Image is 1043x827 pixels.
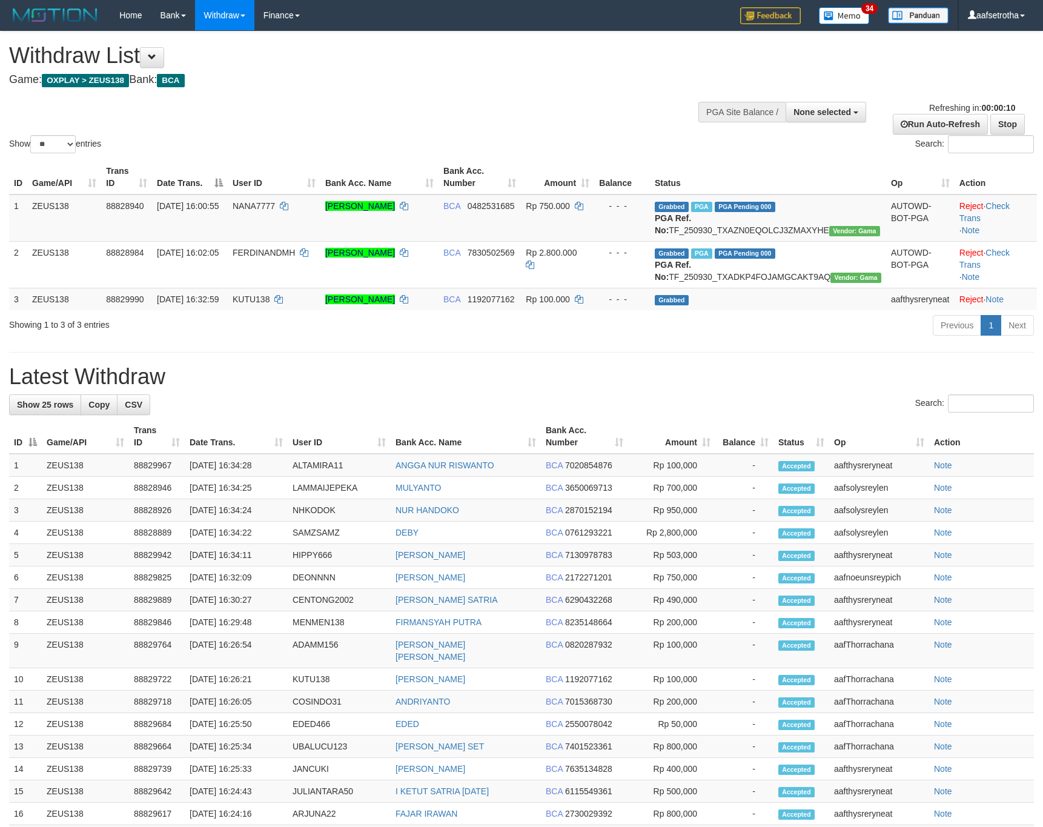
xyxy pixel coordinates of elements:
[934,674,952,684] a: Note
[42,477,129,499] td: ZEUS138
[628,713,715,736] td: Rp 50,000
[599,247,645,259] div: - - -
[81,394,118,415] a: Copy
[628,499,715,522] td: Rp 950,000
[888,7,949,24] img: panduan.png
[829,499,929,522] td: aafsolysreylen
[628,736,715,758] td: Rp 800,000
[42,758,129,780] td: ZEUS138
[985,294,1004,304] a: Note
[959,201,1010,223] a: Check Trans
[396,595,498,605] a: [PERSON_NAME] SATRIA
[129,668,185,691] td: 88829722
[129,589,185,611] td: 88829889
[786,102,866,122] button: None selected
[740,7,801,24] img: Feedback.jpg
[185,499,288,522] td: [DATE] 16:34:24
[933,315,981,336] a: Previous
[829,668,929,691] td: aafThorrachana
[125,400,142,410] span: CSV
[546,550,563,560] span: BCA
[157,248,219,257] span: [DATE] 16:02:05
[129,611,185,634] td: 88829846
[715,713,773,736] td: -
[981,103,1015,113] strong: 00:00:10
[185,419,288,454] th: Date Trans.: activate to sort column ascending
[599,200,645,212] div: - - -
[915,394,1034,413] label: Search:
[396,550,465,560] a: [PERSON_NAME]
[129,634,185,668] td: 88829764
[655,213,691,235] b: PGA Ref. No:
[42,611,129,634] td: ZEUS138
[829,736,929,758] td: aafThorrachana
[778,675,815,685] span: Accepted
[185,522,288,544] td: [DATE] 16:34:22
[468,248,515,257] span: Copy 7830502569 to clipboard
[106,201,144,211] span: 88828940
[288,522,391,544] td: SAMZSAMZ
[443,201,460,211] span: BCA
[9,394,81,415] a: Show 25 rows
[565,483,612,493] span: Copy 3650069713 to clipboard
[9,544,42,566] td: 5
[948,135,1034,153] input: Search:
[655,202,689,212] span: Grabbed
[106,248,144,257] span: 88828984
[829,589,929,611] td: aafthysreryneat
[325,248,395,257] a: [PERSON_NAME]
[185,634,288,668] td: [DATE] 16:26:54
[773,419,829,454] th: Status: activate to sort column ascending
[17,400,73,410] span: Show 25 rows
[546,640,563,649] span: BCA
[526,248,577,257] span: Rp 2.800.000
[546,505,563,515] span: BCA
[955,288,1037,310] td: ·
[443,248,460,257] span: BCA
[934,742,952,751] a: Note
[715,589,773,611] td: -
[955,160,1037,194] th: Action
[9,736,42,758] td: 13
[129,419,185,454] th: Trans ID: activate to sort column ascending
[396,617,482,627] a: FIRMANSYAH PUTRA
[288,454,391,477] td: ALTAMIRA11
[715,544,773,566] td: -
[546,528,563,537] span: BCA
[990,114,1025,135] a: Stop
[42,522,129,544] td: ZEUS138
[886,160,955,194] th: Op: activate to sort column ascending
[691,248,712,259] span: Marked by aafsolysreylen
[396,742,484,751] a: [PERSON_NAME] SET
[288,668,391,691] td: KUTU138
[42,691,129,713] td: ZEUS138
[886,288,955,310] td: aafthysreryneat
[288,691,391,713] td: COSINDO31
[546,595,563,605] span: BCA
[129,477,185,499] td: 88828946
[715,758,773,780] td: -
[565,460,612,470] span: Copy 7020854876 to clipboard
[185,566,288,589] td: [DATE] 16:32:09
[9,691,42,713] td: 11
[9,477,42,499] td: 2
[9,314,426,331] div: Showing 1 to 3 of 3 entries
[288,544,391,566] td: HIPPY666
[628,477,715,499] td: Rp 700,000
[934,697,952,706] a: Note
[185,713,288,736] td: [DATE] 16:25:50
[546,674,563,684] span: BCA
[185,454,288,477] td: [DATE] 16:34:28
[541,419,628,454] th: Bank Acc. Number: activate to sort column ascending
[396,697,451,706] a: ANDRIYANTO
[715,499,773,522] td: -
[129,454,185,477] td: 88829967
[962,272,980,282] a: Note
[778,765,815,775] span: Accepted
[565,617,612,627] span: Copy 8235148664 to clipboard
[101,160,152,194] th: Trans ID: activate to sort column ascending
[778,640,815,651] span: Accepted
[778,596,815,606] span: Accepted
[628,544,715,566] td: Rp 503,000
[893,114,988,135] a: Run Auto-Refresh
